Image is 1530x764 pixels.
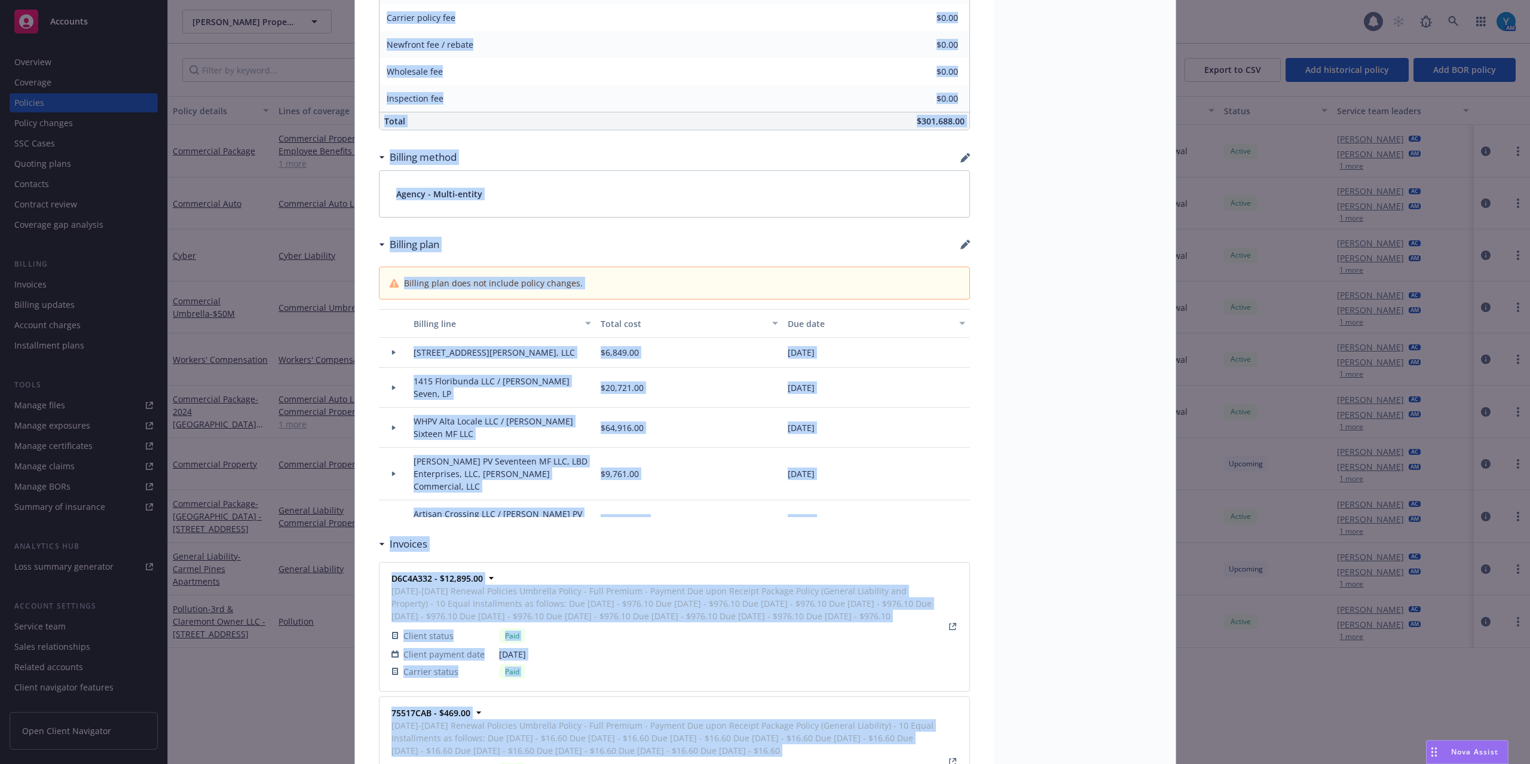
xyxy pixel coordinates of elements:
[403,665,458,678] span: Carrier status
[379,237,439,252] div: Billing plan
[788,381,815,394] span: [DATE]
[391,719,941,757] span: [DATE]-[DATE] Renewal Policies Umbrella Policy - Full Premium - Payment Due upon Receipt Package ...
[596,309,783,338] button: Total cost
[917,115,965,127] span: $301,688.00
[414,375,591,400] span: 1415 Floribunda LLC / [PERSON_NAME] Seven, LP
[404,277,583,289] span: Billing plan does not include policy changes.
[384,115,405,127] span: Total
[601,514,648,527] span: $204,433.00
[499,664,525,679] div: Paid
[788,514,815,527] span: [DATE]
[390,536,427,552] h3: Invoices
[379,338,409,368] div: Toggle Row Expanded
[945,619,960,634] a: View Invoice
[403,629,454,642] span: Client status
[601,421,644,434] span: $64,916.00
[601,381,644,394] span: $20,721.00
[788,346,815,359] span: [DATE]
[414,415,591,440] span: WHPV Alta Locale LLC / [PERSON_NAME] Sixteen MF LLC
[601,317,765,330] div: Total cost
[414,455,591,493] span: [PERSON_NAME] PV Seventeen MF LLC, LBD Enterprises, LLC, [PERSON_NAME] Commercial, LLC
[379,149,457,165] div: Billing method
[387,12,455,23] span: Carrier policy fee
[888,36,965,54] input: 0.00
[414,346,575,359] span: [STREET_ADDRESS][PERSON_NAME], LLC
[788,317,952,330] div: Due date
[387,93,443,104] span: Inspection fee
[390,149,457,165] h3: Billing method
[403,648,485,661] span: Client payment date
[788,467,815,480] span: [DATE]
[888,63,965,81] input: 0.00
[499,628,525,643] div: Paid
[788,421,815,434] span: [DATE]
[783,309,970,338] button: Due date
[1427,741,1442,763] div: Drag to move
[601,346,639,359] span: $6,849.00
[499,648,941,661] span: [DATE]
[1426,740,1508,764] button: Nova Assist
[379,500,409,540] div: Toggle Row Expanded
[379,408,409,448] div: Toggle Row Expanded
[414,508,591,533] span: Artisan Crossing LLC / [PERSON_NAME] PV Fourteen MF LLC
[888,9,965,27] input: 0.00
[390,237,439,252] h3: Billing plan
[601,467,639,480] span: $9,761.00
[1451,747,1498,757] span: Nova Assist
[387,39,473,50] span: Newfront fee / rebate
[380,171,969,217] div: Agency - Multi-entity
[379,448,409,500] div: Toggle Row Expanded
[379,536,427,552] div: Invoices
[391,573,483,584] strong: D6C4A332 - $12,895.00
[379,368,409,408] div: Toggle Row Expanded
[414,317,578,330] div: Billing line
[387,66,443,77] span: Wholesale fee
[391,585,941,622] span: [DATE]-[DATE] Renewal Policies Umbrella Policy - Full Premium - Payment Due upon Receipt Package ...
[888,90,965,108] input: 0.00
[391,707,470,719] strong: 75517CAB - $469.00
[409,309,596,338] button: Billing line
